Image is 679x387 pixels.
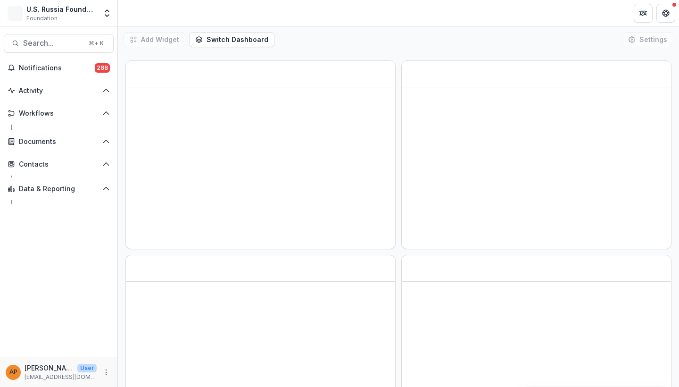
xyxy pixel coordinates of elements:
[26,4,97,14] div: U.S. Russia Foundation
[23,39,83,48] span: Search...
[19,87,99,95] span: Activity
[4,34,114,53] button: Search...
[622,32,673,47] button: Settings
[19,185,99,193] span: Data & Reporting
[19,64,95,72] span: Notifications
[19,138,99,146] span: Documents
[87,38,106,49] div: ⌘ + K
[25,363,74,373] p: [PERSON_NAME]
[4,134,114,149] button: Open Documents
[4,181,114,196] button: Open Data & Reporting
[19,160,99,168] span: Contacts
[77,364,97,372] p: User
[189,32,274,47] button: Switch Dashboard
[100,4,114,23] button: Open entity switcher
[4,106,114,121] button: Open Workflows
[25,373,97,381] p: [EMAIL_ADDRESS][DOMAIN_NAME]
[19,109,99,118] span: Workflows
[124,32,185,47] button: Add Widget
[95,63,110,73] span: 288
[4,83,114,98] button: Open Activity
[122,6,162,20] nav: breadcrumb
[100,367,112,378] button: More
[4,60,114,76] button: Notifications288
[656,4,675,23] button: Get Help
[4,157,114,172] button: Open Contacts
[634,4,653,23] button: Partners
[26,14,58,23] span: Foundation
[9,369,17,375] div: Anna P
